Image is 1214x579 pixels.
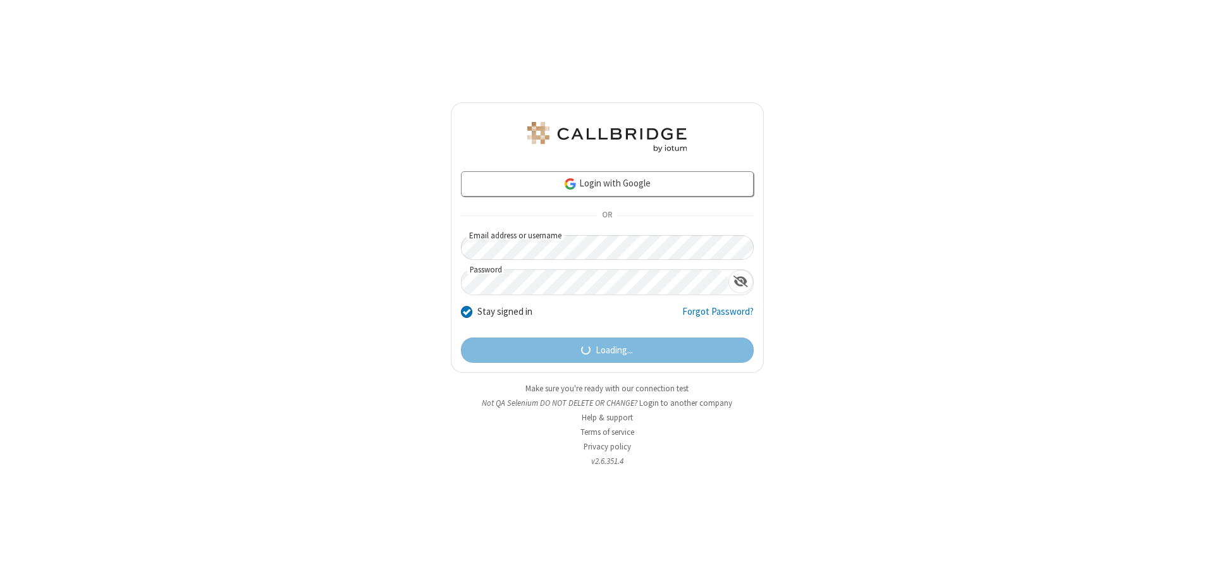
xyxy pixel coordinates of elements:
li: v2.6.351.4 [451,455,764,467]
label: Stay signed in [477,305,532,319]
a: Terms of service [580,427,634,437]
a: Help & support [582,412,633,423]
img: google-icon.png [563,177,577,191]
img: QA Selenium DO NOT DELETE OR CHANGE [525,122,689,152]
span: Loading... [596,343,633,358]
a: Forgot Password? [682,305,754,329]
button: Login to another company [639,397,732,409]
a: Privacy policy [584,441,631,452]
span: OR [597,207,617,225]
input: Email address or username [461,235,754,260]
li: Not QA Selenium DO NOT DELETE OR CHANGE? [451,397,764,409]
div: Show password [728,270,753,293]
input: Password [462,270,728,295]
a: Login with Google [461,171,754,197]
button: Loading... [461,338,754,363]
a: Make sure you're ready with our connection test [525,383,689,394]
